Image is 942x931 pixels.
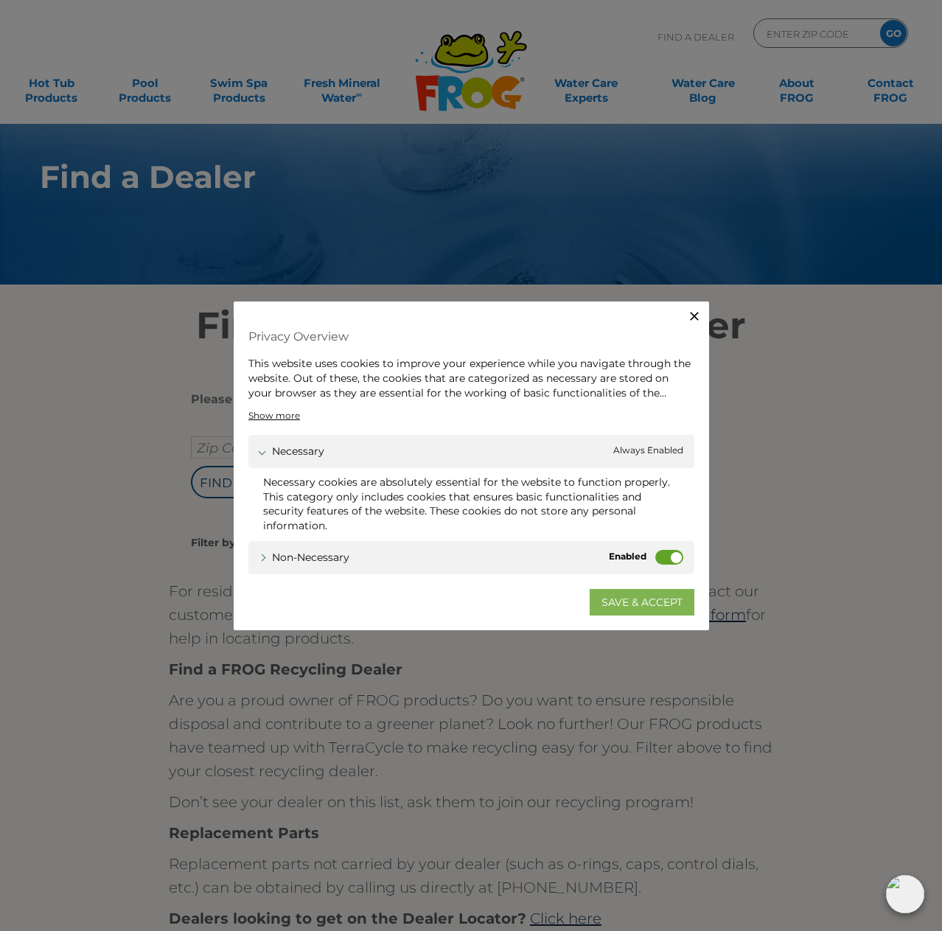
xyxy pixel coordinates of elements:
[248,324,694,349] h4: Privacy Overview
[263,475,680,533] div: Necessary cookies are absolutely essential for the website to function properly. This category on...
[590,588,694,615] a: SAVE & ACCEPT
[248,357,694,400] div: This website uses cookies to improve your experience while you navigate through the website. Out ...
[613,444,683,459] span: Always Enabled
[248,409,300,422] a: Show more
[259,549,349,565] a: Non-necessary
[886,875,924,913] img: openIcon
[259,444,324,459] a: Necessary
